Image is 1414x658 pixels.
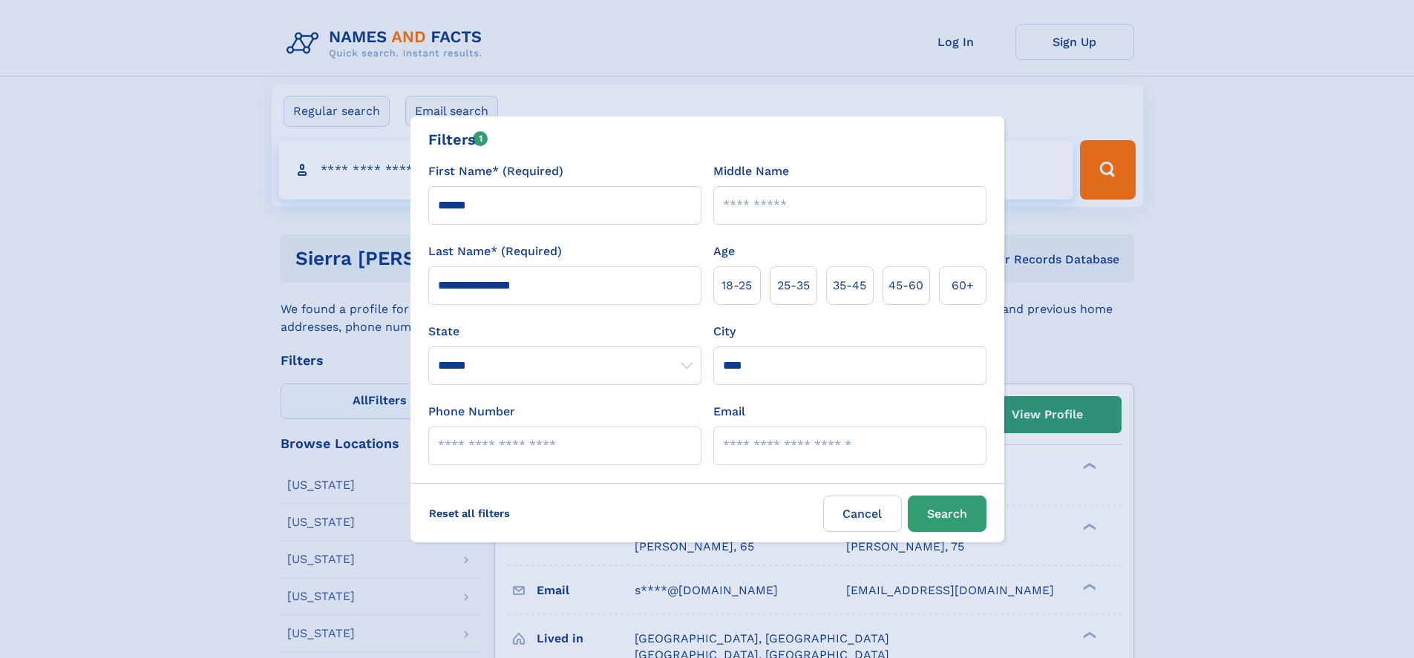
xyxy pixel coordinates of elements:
div: Filters [428,128,488,151]
label: Age [713,243,735,260]
label: State [428,323,701,340]
span: 35‑45 [833,277,866,295]
span: 18‑25 [721,277,752,295]
label: Last Name* (Required) [428,243,562,260]
label: Cancel [823,496,902,532]
label: City [713,323,736,340]
span: 45‑60 [888,277,923,295]
label: Phone Number [428,403,515,421]
label: Email [713,403,745,421]
label: Middle Name [713,162,789,180]
label: First Name* (Required) [428,162,563,180]
span: 25‑35 [777,277,810,295]
button: Search [908,496,986,532]
span: 60+ [952,277,974,295]
label: Reset all filters [419,496,520,531]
